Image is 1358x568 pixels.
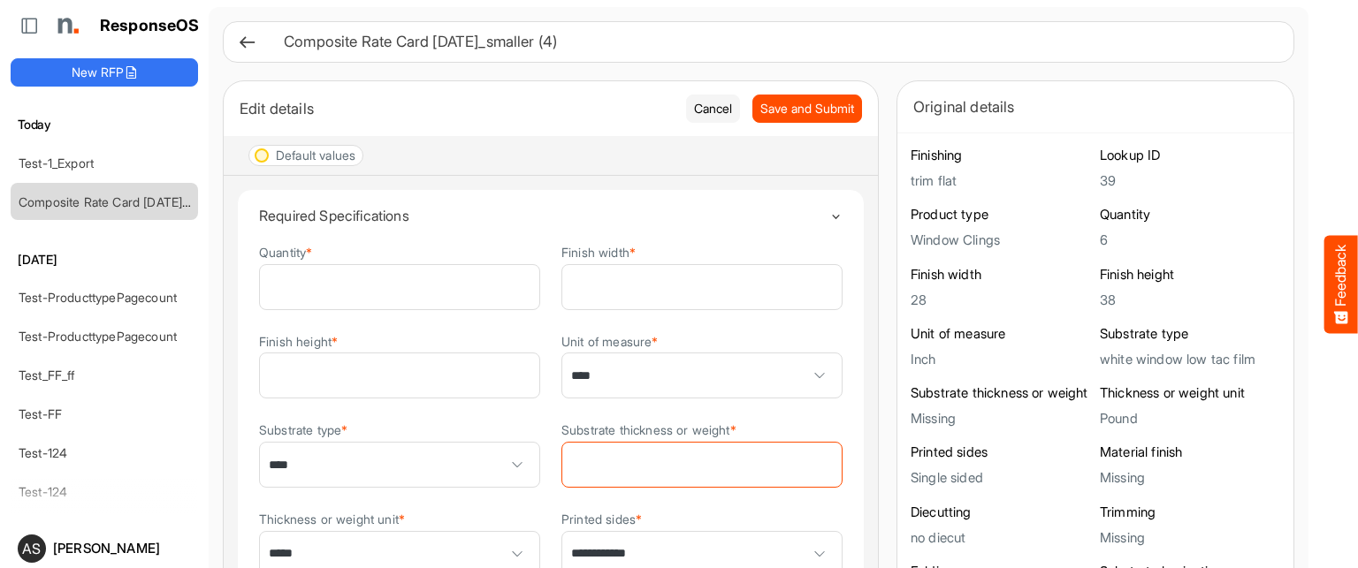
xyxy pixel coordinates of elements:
[911,266,1091,284] h6: Finish width
[1100,530,1280,545] h5: Missing
[1324,235,1358,333] button: Feedback
[1100,266,1280,284] h6: Finish height
[911,325,1091,343] h6: Unit of measure
[19,445,67,460] a: Test-124
[1100,384,1280,402] h6: Thickness or weight unit
[1100,292,1280,307] h5: 38
[911,352,1091,367] h5: Inch
[911,292,1091,307] h5: 28
[911,443,1091,461] h6: Printed sides
[1100,173,1280,188] h5: 39
[911,147,1091,164] h6: Finishing
[1100,443,1280,461] h6: Material finish
[1100,504,1280,521] h6: Trimming
[911,384,1091,402] h6: Substrate thickness or weight
[259,190,843,241] summary: Toggle content
[1100,325,1280,343] h6: Substrate type
[1100,352,1280,367] h5: white window low tac film
[240,96,673,121] div: Edit details
[561,512,642,526] label: Printed sides
[259,423,347,436] label: Substrate type
[561,335,659,348] label: Unit of measure
[911,530,1091,545] h5: no diecut
[19,329,177,344] a: Test-ProducttypePagecount
[913,95,1278,119] div: Original details
[1100,411,1280,426] h5: Pound
[276,149,355,162] div: Default values
[911,470,1091,485] h5: Single sided
[911,173,1091,188] h5: trim flat
[259,512,405,526] label: Thickness or weight unit
[1100,232,1280,247] h5: 6
[1100,206,1280,223] h6: Quantity
[19,367,75,382] a: Test_FF_ff
[11,115,198,134] h6: Today
[1100,470,1280,485] h5: Missing
[22,541,41,556] span: AS
[284,34,1265,49] h6: Composite Rate Card [DATE]_smaller (4)
[11,250,198,269] h6: [DATE]
[19,406,62,421] a: Test-FF
[19,155,94,170] a: Test-1_Export
[561,246,636,259] label: Finish width
[686,95,740,123] button: Cancel
[911,504,1091,521] h6: Diecutting
[259,208,829,223] h4: Required Specifications
[561,423,736,436] label: Substrate thickness or weight
[49,8,84,43] img: Northell
[53,541,191,555] div: [PERSON_NAME]
[911,232,1091,247] h5: Window Clings
[259,246,312,259] label: Quantity
[11,58,198,87] button: New RFP
[19,194,248,209] a: Composite Rate Card [DATE]_smaller (4)
[1100,147,1280,164] h6: Lookup ID
[911,411,1091,426] h5: Missing
[760,99,854,118] span: Save and Submit
[259,335,338,348] label: Finish height
[19,290,177,305] a: Test-ProducttypePagecount
[752,95,862,123] button: Save and Submit Progress
[911,206,1091,223] h6: Product type
[100,17,200,35] h1: ResponseOS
